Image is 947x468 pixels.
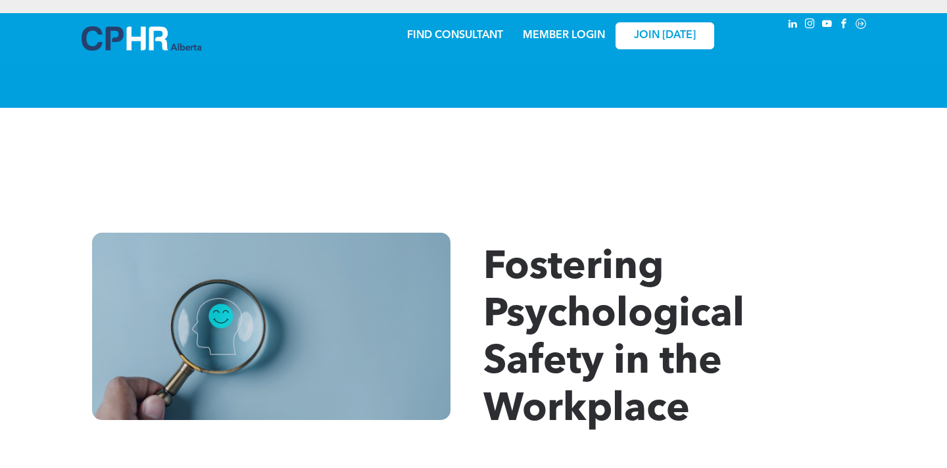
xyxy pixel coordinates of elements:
[523,30,605,41] a: MEMBER LOGIN
[407,30,503,41] a: FIND CONSULTANT
[837,16,851,34] a: facebook
[819,16,834,34] a: youtube
[82,26,201,51] img: A blue and white logo for cp alberta
[634,30,696,42] span: JOIN [DATE]
[483,248,744,430] span: Fostering Psychological Safety in the Workplace
[854,16,868,34] a: Social network
[802,16,817,34] a: instagram
[616,22,714,49] a: JOIN [DATE]
[785,16,800,34] a: linkedin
